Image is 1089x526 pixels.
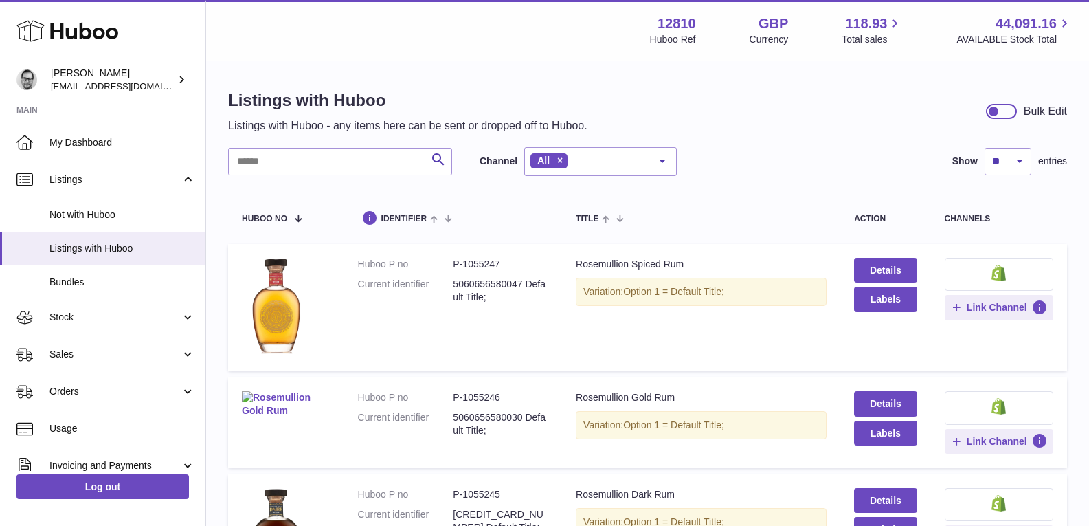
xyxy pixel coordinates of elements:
label: Show [952,155,978,168]
strong: 12810 [658,14,696,33]
span: AVAILABLE Stock Total [956,33,1073,46]
a: Details [854,488,917,513]
span: Huboo no [242,215,287,223]
dt: Huboo P no [358,488,453,501]
span: Total sales [842,33,903,46]
a: Log out [16,474,189,499]
img: shopify-small.png [991,495,1006,512]
span: Option 1 = Default Title; [623,286,724,297]
span: Usage [49,422,195,435]
div: [PERSON_NAME] [51,67,175,93]
span: Invoicing and Payments [49,459,181,472]
a: 118.93 Total sales [842,14,903,46]
span: All [537,155,550,166]
p: Listings with Huboo - any items here can be sent or dropped off to Huboo. [228,118,587,133]
span: My Dashboard [49,136,195,149]
div: channels [945,215,1053,223]
dd: 5060656580047 Default Title; [453,278,548,304]
div: Variation: [576,278,827,306]
div: Currency [750,33,789,46]
label: Channel [480,155,517,168]
div: Variation: [576,411,827,439]
button: Labels [854,287,917,311]
img: Rosemullion Spiced Rum [242,258,311,353]
span: 118.93 [845,14,887,33]
span: [EMAIL_ADDRESS][DOMAIN_NAME] [51,80,202,91]
a: Details [854,258,917,283]
dt: Huboo P no [358,258,453,271]
dt: Current identifier [358,411,453,437]
span: 44,091.16 [996,14,1057,33]
span: Link Channel [967,301,1027,314]
dt: Huboo P no [358,391,453,404]
button: Link Channel [945,429,1053,454]
div: Rosemullion Gold Rum [576,391,827,404]
dd: P-1055246 [453,391,548,404]
button: Link Channel [945,295,1053,320]
img: shopify-small.png [991,398,1006,415]
div: Huboo Ref [650,33,696,46]
span: identifier [381,215,427,223]
strong: GBP [759,14,788,33]
div: Rosemullion Dark Rum [576,488,827,501]
img: Rosemullion Gold Rum [242,391,311,417]
button: Labels [854,421,917,446]
span: entries [1038,155,1067,168]
dd: P-1055247 [453,258,548,271]
span: Listings with Huboo [49,242,195,255]
span: title [576,215,598,223]
img: shopify-small.png [991,265,1006,281]
span: Link Channel [967,435,1027,448]
dd: P-1055245 [453,488,548,501]
span: Option 1 = Default Title; [623,419,724,430]
span: Bundles [49,276,195,289]
span: Orders [49,385,181,398]
span: Listings [49,173,181,186]
span: Sales [49,348,181,361]
div: action [854,215,917,223]
span: Not with Huboo [49,208,195,221]
div: Bulk Edit [1024,104,1067,119]
dd: 5060656580030 Default Title; [453,411,548,437]
img: internalAdmin-12810@internal.huboo.com [16,69,37,90]
span: Stock [49,311,181,324]
a: Details [854,391,917,416]
dt: Current identifier [358,278,453,304]
div: Rosemullion Spiced Rum [576,258,827,271]
a: 44,091.16 AVAILABLE Stock Total [956,14,1073,46]
h1: Listings with Huboo [228,89,587,111]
